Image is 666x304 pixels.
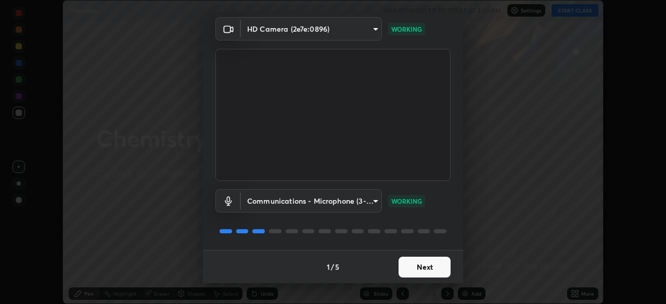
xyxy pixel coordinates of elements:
h4: 1 [327,261,330,272]
p: WORKING [391,24,422,34]
p: WORKING [391,196,422,206]
button: Next [399,257,451,277]
div: HD Camera (2e7e:0896) [241,17,382,41]
div: HD Camera (2e7e:0896) [241,189,382,213]
h4: / [331,261,334,272]
h4: 5 [335,261,339,272]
